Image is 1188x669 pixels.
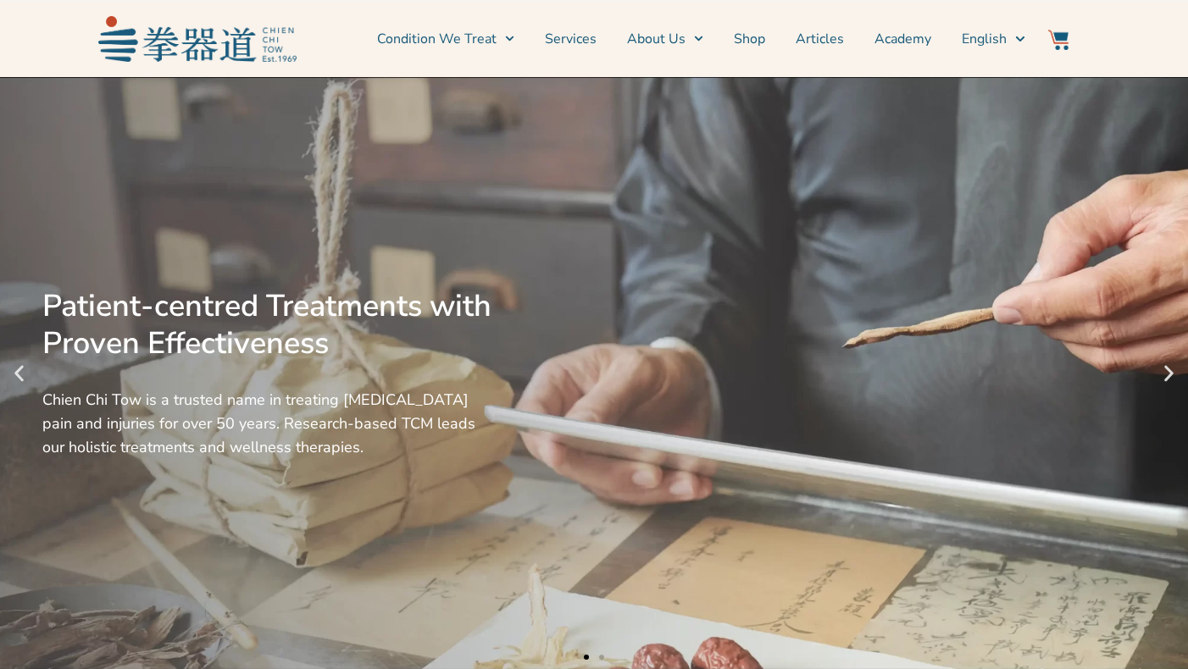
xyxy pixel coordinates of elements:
span: Go to slide 2 [599,655,604,660]
a: Academy [874,18,931,60]
img: Website Icon-03 [1048,30,1069,50]
a: Articles [796,18,844,60]
nav: Menu [305,18,1025,60]
span: Go to slide 1 [584,655,589,660]
a: Services [545,18,597,60]
a: About Us [627,18,703,60]
div: Chien Chi Tow is a trusted name in treating [MEDICAL_DATA] pain and injuries for over 50 years. R... [42,388,495,459]
a: Switch to English [962,18,1024,60]
div: Previous slide [8,363,30,384]
a: Condition We Treat [377,18,514,60]
span: English [962,29,1007,49]
div: Patient-centred Treatments with Proven Effectiveness [42,288,495,362]
a: Shop [734,18,765,60]
div: Next slide [1158,363,1180,384]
